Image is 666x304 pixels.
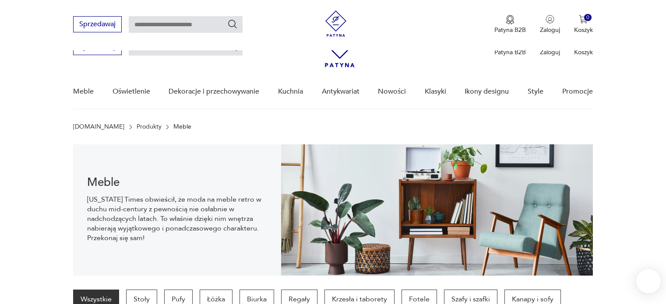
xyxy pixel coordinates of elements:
button: Zaloguj [540,15,560,34]
p: Koszyk [574,26,593,34]
a: Oświetlenie [113,75,150,108]
a: Produkty [137,123,162,130]
img: Ikona medalu [506,15,514,24]
img: Ikonka użytkownika [546,15,554,24]
a: Ikona medaluPatyna B2B [494,15,526,34]
a: Sprzedawaj [73,22,122,28]
p: Patyna B2B [494,48,526,56]
iframe: Smartsupp widget button [636,269,661,294]
img: Patyna - sklep z meblami i dekoracjami vintage [323,10,349,37]
a: Dekoracje i przechowywanie [169,75,259,108]
img: Ikona koszyka [579,15,588,24]
a: Sprzedawaj [73,45,122,51]
h1: Meble [87,177,267,188]
a: Kuchnia [278,75,303,108]
a: Style [528,75,543,108]
button: Sprzedawaj [73,16,122,32]
a: Klasyki [425,75,446,108]
div: 0 [584,14,592,21]
a: Nowości [378,75,406,108]
img: Meble [281,144,593,276]
p: Meble [173,123,191,130]
p: Koszyk [574,48,593,56]
a: Ikony designu [465,75,509,108]
p: Zaloguj [540,48,560,56]
a: Promocje [562,75,593,108]
a: [DOMAIN_NAME] [73,123,124,130]
a: Antykwariat [322,75,359,108]
button: Szukaj [227,19,238,29]
a: Meble [73,75,94,108]
p: [US_STATE] Times obwieścił, że moda na meble retro w duchu mid-century z pewnością nie osłabnie w... [87,195,267,243]
p: Zaloguj [540,26,560,34]
p: Patyna B2B [494,26,526,34]
button: Patyna B2B [494,15,526,34]
button: 0Koszyk [574,15,593,34]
